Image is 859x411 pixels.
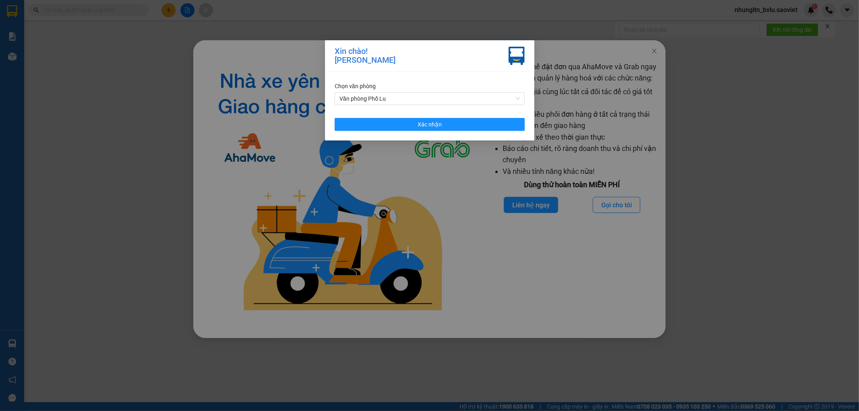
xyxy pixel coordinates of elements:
[339,93,520,105] span: Văn phòng Phố Lu
[335,47,395,65] div: Xin chào! [PERSON_NAME]
[335,82,525,91] div: Chọn văn phòng
[418,120,442,129] span: Xác nhận
[335,118,525,131] button: Xác nhận
[509,47,525,65] img: vxr-icon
